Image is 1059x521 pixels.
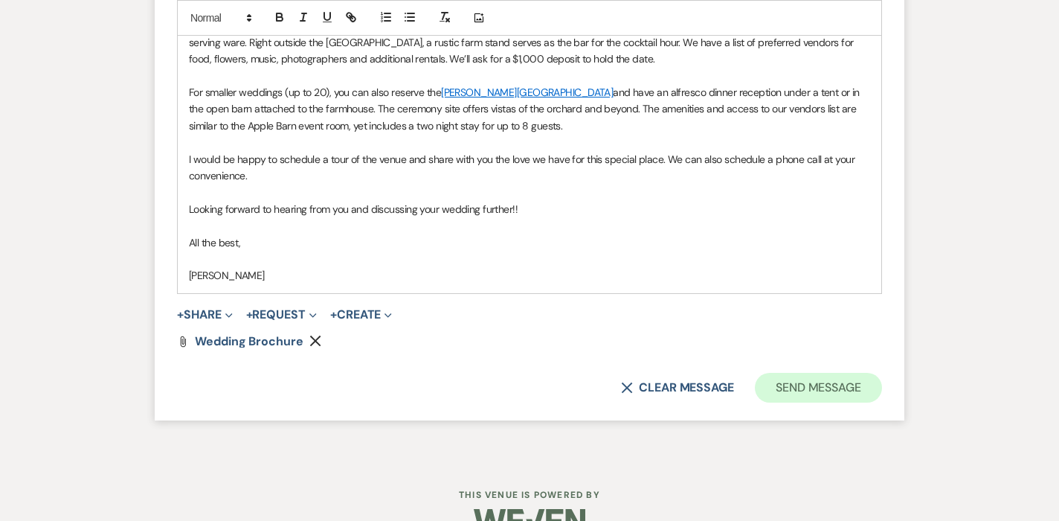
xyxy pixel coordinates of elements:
[330,309,337,321] span: +
[195,333,303,349] span: Wedding Brochure
[621,382,734,394] button: Clear message
[189,234,870,251] p: All the best,
[195,336,303,348] a: Wedding Brochure
[246,309,253,321] span: +
[189,201,870,217] p: Looking forward to hearing from you and discussing your wedding further!!
[189,84,870,134] p: For smaller weddings (up to 20), you can also reserve the and have an alfresco dinner reception u...
[189,151,870,185] p: I would be happy to schedule a tour of the venue and share with you the love we have for this spe...
[246,309,317,321] button: Request
[189,267,870,284] p: [PERSON_NAME]
[177,309,233,321] button: Share
[177,309,184,321] span: +
[441,86,613,99] a: [PERSON_NAME][GEOGRAPHIC_DATA]
[755,373,882,403] button: Send Message
[330,309,392,321] button: Create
